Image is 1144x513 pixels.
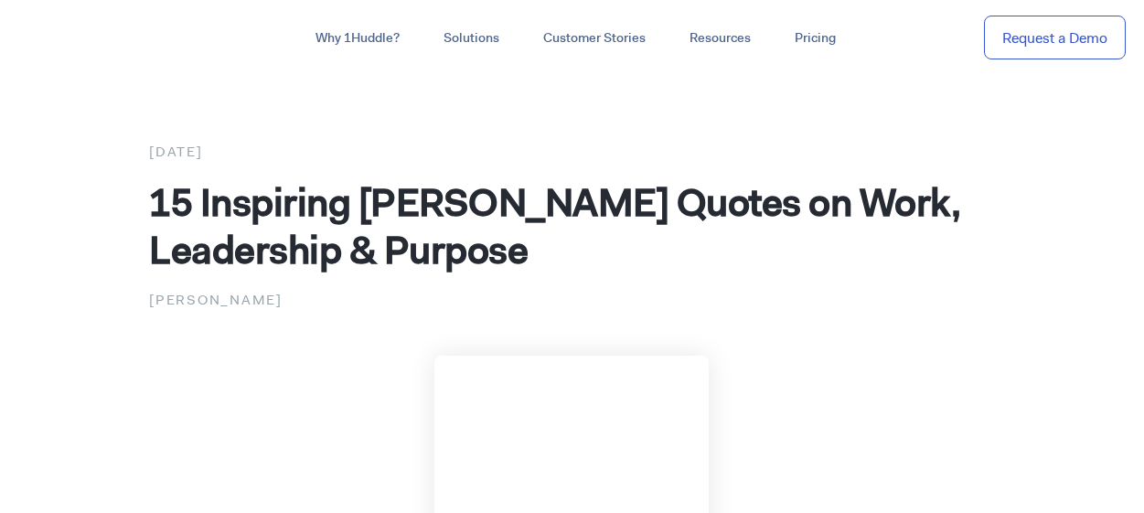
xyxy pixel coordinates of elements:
a: Why 1Huddle? [294,22,422,55]
div: [DATE] [149,140,995,164]
a: Resources [668,22,773,55]
a: Customer Stories [521,22,668,55]
a: Request a Demo [984,16,1126,60]
span: 15 Inspiring [PERSON_NAME] Quotes on Work, Leadership & Purpose [149,176,960,275]
a: Solutions [422,22,521,55]
a: Pricing [773,22,858,55]
p: [PERSON_NAME] [149,288,995,312]
img: ... [18,20,149,55]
